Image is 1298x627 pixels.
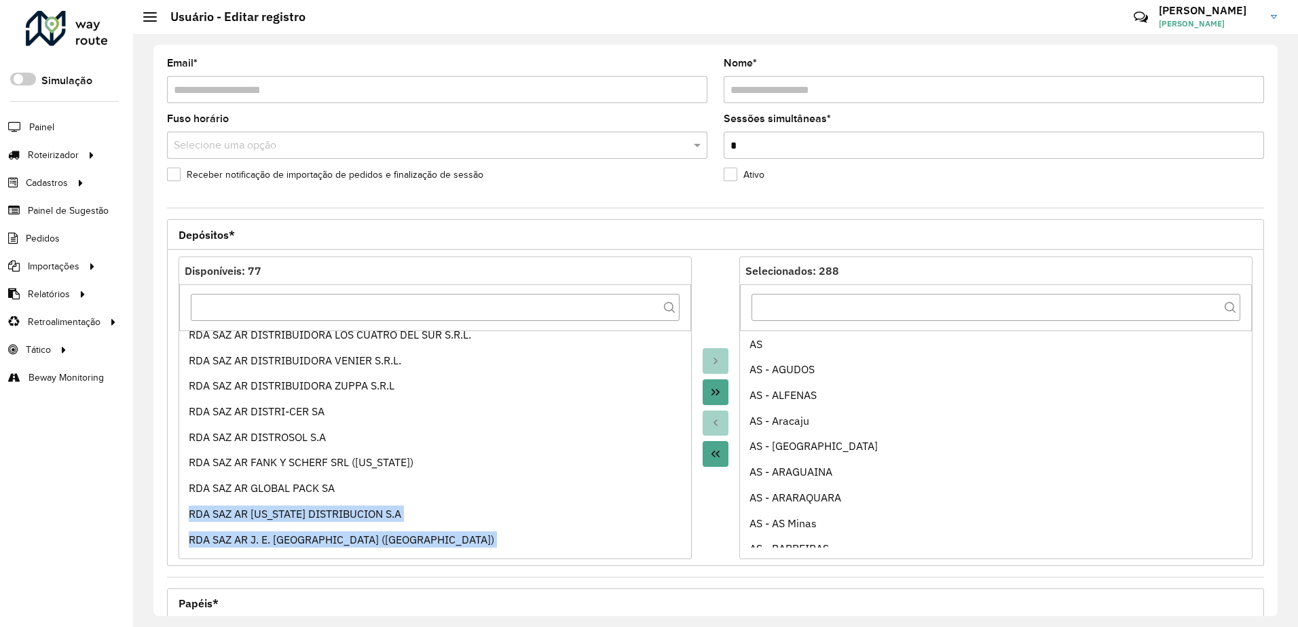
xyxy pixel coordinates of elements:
[749,387,1243,403] div: AS - ALFENAS
[28,259,79,273] span: Importações
[189,377,682,394] div: RDA SAZ AR DISTRIBUIDORA ZUPPA S.R.L
[189,480,682,496] div: RDA SAZ AR GLOBAL PACK SA
[749,515,1243,531] div: AS - AS Minas
[749,540,1243,556] div: AS - BARREIRAS
[179,229,235,240] span: Depósitos*
[189,326,682,343] div: RDA SAZ AR DISTRIBUIDORA LOS CUATRO DEL SUR S.R.L.
[724,111,831,127] label: Sessões simultâneas
[167,168,483,182] label: Receber notificação de importação de pedidos e finalização de sessão
[1159,4,1261,17] h3: [PERSON_NAME]
[189,352,682,368] div: RDA SAZ AR DISTRIBUIDORA VENIER S.R.L.
[26,343,51,357] span: Tático
[703,379,728,405] button: Move All to Target
[157,9,305,24] h2: Usuário - Editar registro
[749,413,1243,429] div: AS - Aracaju
[749,361,1243,377] div: AS - AGUDOS
[749,463,1243,480] div: AS - ARAGUAINA
[179,598,219,609] span: Papéis*
[1126,3,1155,32] a: Contato Rápido
[189,454,682,470] div: RDA SAZ AR FANK Y SCHERF SRL ([US_STATE])
[749,489,1243,506] div: AS - ARARAQUARA
[28,204,109,218] span: Painel de Sugestão
[745,263,1246,279] div: Selecionados: 288
[724,55,757,71] label: Nome
[28,315,100,329] span: Retroalimentação
[1159,18,1261,30] span: [PERSON_NAME]
[703,441,728,467] button: Move All to Source
[29,370,104,385] span: Beway Monitoring
[28,148,79,162] span: Roteirizador
[185,263,686,279] div: Disponíveis: 77
[749,336,1243,352] div: AS
[189,429,682,445] div: RDA SAZ AR DISTROSOL S.A
[724,168,764,182] label: Ativo
[749,438,1243,454] div: AS - [GEOGRAPHIC_DATA]
[26,231,60,246] span: Pedidos
[28,287,70,301] span: Relatórios
[189,506,682,522] div: RDA SAZ AR [US_STATE] DISTRIBUCION S.A
[26,176,68,190] span: Cadastros
[167,111,229,127] label: Fuso horário
[167,55,198,71] label: Email
[189,531,682,548] div: RDA SAZ AR J. E. [GEOGRAPHIC_DATA] ([GEOGRAPHIC_DATA])
[189,403,682,419] div: RDA SAZ AR DISTRI-CER SA
[41,73,92,89] label: Simulação
[29,120,54,134] span: Painel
